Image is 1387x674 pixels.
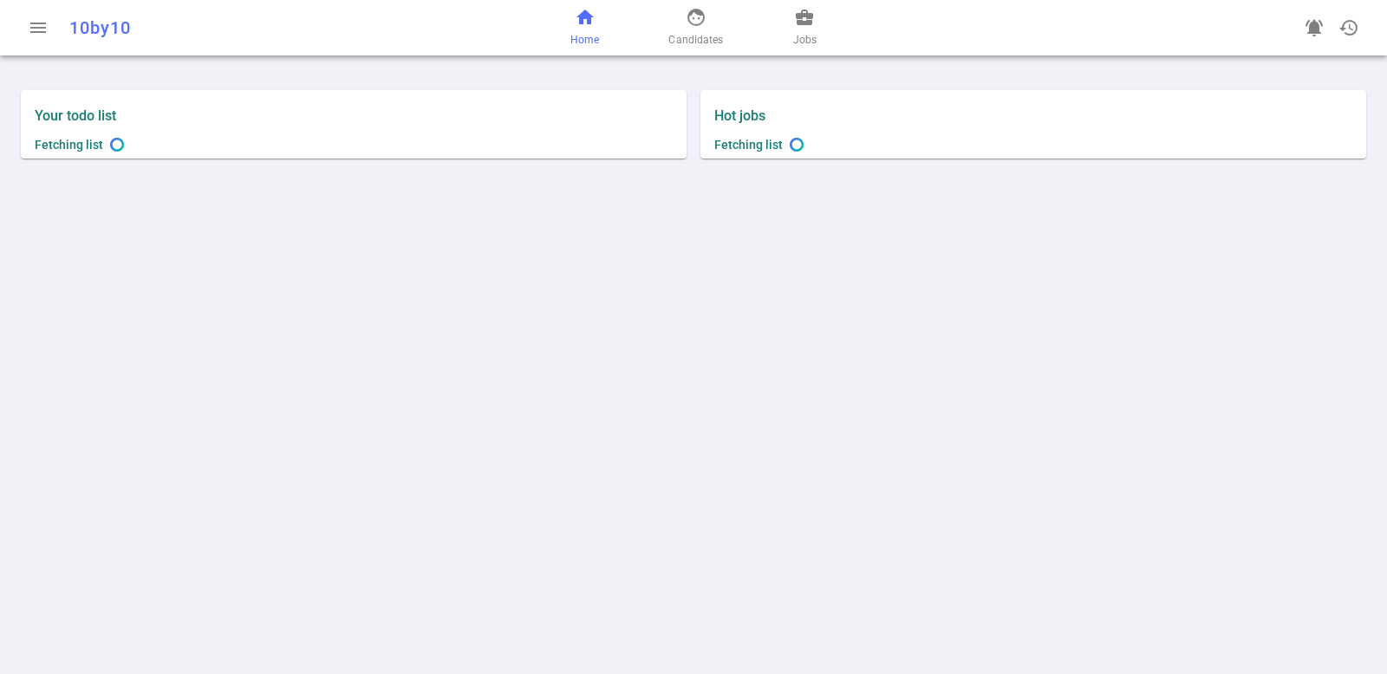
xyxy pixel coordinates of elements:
div: 10by10 [69,17,455,38]
span: menu [28,17,49,38]
span: home [575,7,596,28]
span: Candidates [668,31,723,49]
button: Open history [1332,10,1366,45]
a: Jobs [793,7,817,49]
span: business_center [794,7,815,28]
a: Home [570,7,599,49]
a: Candidates [668,7,723,49]
label: Hot jobs [714,107,1026,124]
span: Fetching list [714,138,783,152]
span: Fetching list [35,138,103,152]
span: Home [570,31,599,49]
span: notifications_active [1304,17,1325,38]
span: history [1338,17,1359,38]
button: Open menu [21,10,55,45]
label: Your todo list [35,107,673,124]
span: face [686,7,707,28]
a: Go to see announcements [1297,10,1332,45]
span: Jobs [793,31,817,49]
